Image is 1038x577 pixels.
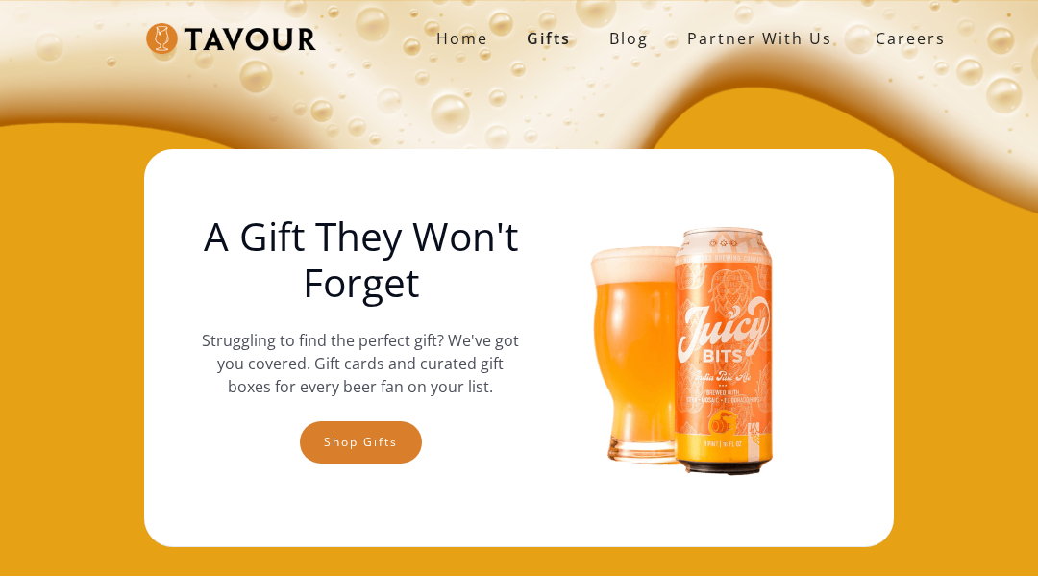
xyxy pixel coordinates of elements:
[590,19,668,58] a: Blog
[300,421,422,464] a: Shop gifts
[852,12,960,65] a: Careers
[202,213,520,306] h1: A Gift They Won't Forget
[417,19,507,58] a: Home
[668,19,852,58] a: partner with us
[436,28,488,49] strong: Home
[202,329,520,398] p: Struggling to find the perfect gift? We've got you covered. Gift cards and curated gift boxes for...
[507,19,590,58] a: Gifts
[876,19,946,58] strong: Careers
